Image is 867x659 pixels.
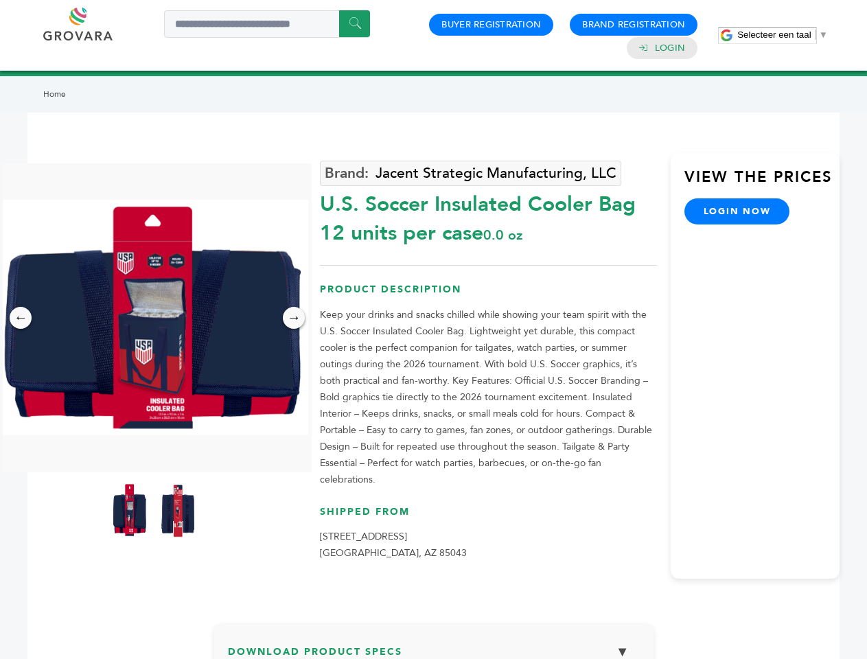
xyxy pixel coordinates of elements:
a: Home [43,89,66,100]
a: Selecteer een taal​ [737,30,828,40]
img: U.S. Soccer Insulated Cooler Bag 12 units per case 0.0 oz [161,483,195,537]
div: ← [10,307,32,329]
h3: Product Description [320,283,657,307]
img: U.S. Soccer Insulated Cooler Bag 12 units per case 0.0 oz [113,483,147,537]
h3: View the Prices [684,167,840,198]
div: → [283,307,305,329]
input: Search a product or brand... [164,10,370,38]
h3: Shipped From [320,505,657,529]
span: ​ [815,30,816,40]
a: Buyer Registration [441,19,541,31]
a: Login [655,42,685,54]
p: Keep your drinks and snacks chilled while showing your team spirit with the U.S. Soccer Insulated... [320,307,657,488]
a: Brand Registration [582,19,685,31]
span: 0.0 oz [483,226,522,244]
span: Selecteer een taal [737,30,811,40]
span: ▼ [819,30,828,40]
p: [STREET_ADDRESS] [GEOGRAPHIC_DATA], AZ 85043 [320,529,657,562]
div: U.S. Soccer Insulated Cooler Bag 12 units per case [320,183,657,248]
a: login now [684,198,790,224]
a: Jacent Strategic Manufacturing, LLC [320,161,621,186]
